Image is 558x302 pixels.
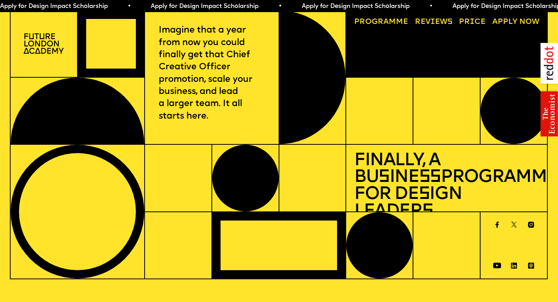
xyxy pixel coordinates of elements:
a: Apply now [489,14,543,30]
a: Price [455,14,489,30]
span: a [383,18,389,26]
span: s [419,186,430,203]
span: • [429,3,432,9]
a: Reviews [411,14,456,30]
h1: Finally, a Bu ine Programme for De ign Leader [354,153,539,221]
span: ss [419,169,441,186]
span: s [378,169,389,186]
a: Programme [350,14,412,30]
p: Imagine that a year from now you could finally get that Chief Creative Officer promotion, scale y... [159,24,265,122]
span: • [278,3,281,9]
span: • [127,3,130,9]
span: A [492,18,498,26]
span: s [422,203,433,221]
